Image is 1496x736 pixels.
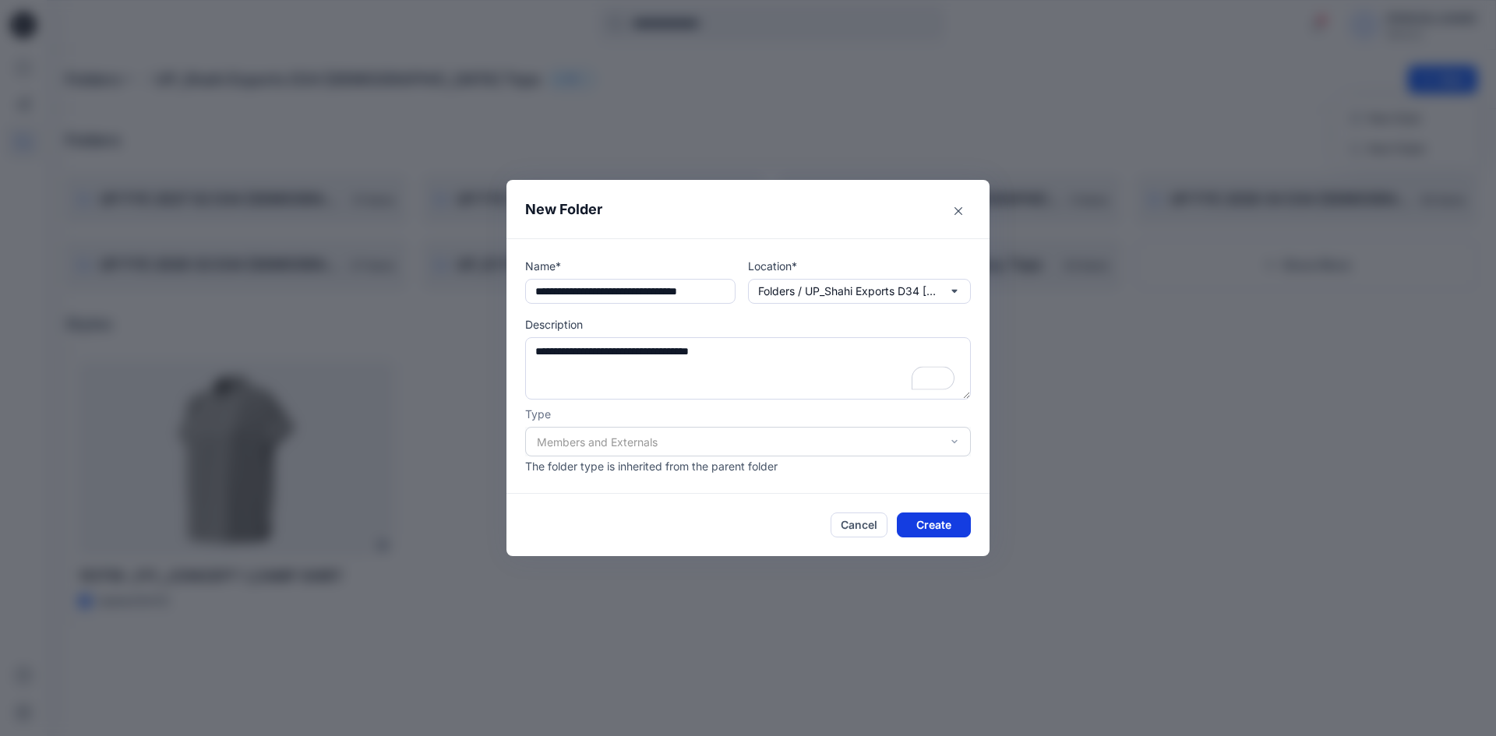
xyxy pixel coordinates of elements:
p: Type [525,406,971,422]
textarea: To enrich screen reader interactions, please activate Accessibility in Grammarly extension settings [525,337,971,400]
p: Description [525,316,971,333]
p: The folder type is inherited from the parent folder [525,458,971,474]
p: Folders / UP_Shahi Exports D34 [DEMOGRAPHIC_DATA] Tops [758,283,937,300]
button: Close [946,199,971,224]
button: Folders / UP_Shahi Exports D34 [DEMOGRAPHIC_DATA] Tops [748,279,971,304]
p: Location* [748,258,971,274]
header: New Folder [506,180,990,238]
button: Cancel [831,512,887,537]
p: Name* [525,258,736,274]
button: Create [897,512,971,537]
